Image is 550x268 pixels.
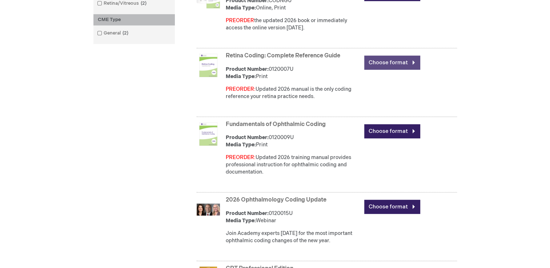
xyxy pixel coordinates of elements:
[226,210,269,216] strong: Product Number:
[226,17,254,24] font: PREORDER
[226,230,361,244] div: Join Academy experts [DATE] for the most important ophthalmic coding changes of the new year.
[226,210,361,224] div: 0120015U Webinar
[226,142,256,148] strong: Media Type:
[197,122,220,146] img: Fundamentals of Ophthalmic Coding
[139,0,148,6] span: 2
[197,198,220,221] img: 2026 Ophthalmology Coding Update
[226,196,326,203] a: 2026 Ophthalmology Coding Update
[121,30,130,36] span: 2
[226,66,361,80] div: 0120007U Print
[226,86,361,100] p: Updated 2026 manual is the only coding reference your retina practice needs.
[226,86,256,92] font: PREORDER:
[364,200,420,214] a: Choose format
[226,52,340,59] a: Retina Coding: Complete Reference Guide
[226,121,326,128] a: Fundamentals of Ophthalmic Coding
[197,54,220,77] img: Retina Coding: Complete Reference Guide
[226,66,269,72] strong: Product Number:
[364,124,420,138] a: Choose format
[226,154,256,161] font: PREORDER:
[226,134,361,149] div: 0120009U Print
[226,73,256,80] strong: Media Type:
[93,14,175,25] div: CME Type
[226,154,361,176] p: Updated 2026 training manual provides professional instruction for ophthalmic coding and document...
[226,5,256,11] strong: Media Type:
[364,56,420,70] a: Choose format
[226,17,361,32] div: the updated 2026 book or immediately access the online version [DATE].
[95,30,131,37] a: General2
[226,218,256,224] strong: Media Type:
[226,134,269,141] strong: Product Number:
